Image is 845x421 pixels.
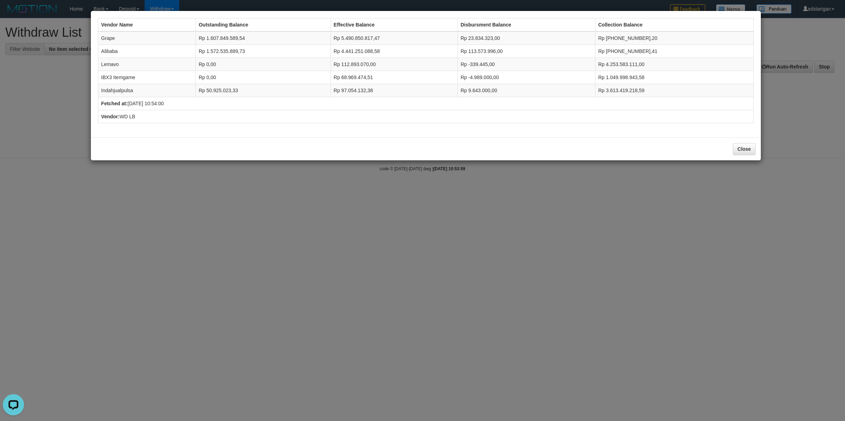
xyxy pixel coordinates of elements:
[98,31,196,45] td: Grape
[101,101,128,106] b: Fetched at:
[196,71,331,84] td: Rp 0,00
[98,71,196,84] td: IBX3 Itemgame
[196,31,331,45] td: Rp 1.607.849.589,54
[595,58,754,71] td: Rp 4.253.583.111,00
[196,58,331,71] td: Rp 0,00
[458,31,595,45] td: Rp 23.834.323,00
[331,18,458,32] th: Effective Balance
[331,31,458,45] td: Rp 5.490.850.817,47
[98,45,196,58] td: Alibaba
[98,110,754,123] td: WD LB
[3,3,24,24] button: Open LiveChat chat widget
[458,71,595,84] td: Rp -4.989.000,00
[98,58,196,71] td: Lemavo
[98,97,754,110] td: [DATE] 10:54:00
[331,58,458,71] td: Rp 112.893.070,00
[733,143,756,155] button: Close
[595,84,754,97] td: Rp 3.613.419.218,59
[595,18,754,32] th: Collection Balance
[458,58,595,71] td: Rp -339.445,00
[101,114,120,119] b: Vendor:
[331,71,458,84] td: Rp 68.969.474,51
[196,45,331,58] td: Rp 1.572.535.889,73
[98,84,196,97] td: Indahjualpulsa
[196,18,331,32] th: Outstanding Balance
[458,84,595,97] td: Rp 9.643.000,00
[458,45,595,58] td: Rp 113.573.996,00
[458,18,595,32] th: Disbursment Balance
[98,18,196,32] th: Vendor Name
[595,31,754,45] td: Rp [PHONE_NUMBER],20
[331,45,458,58] td: Rp 4.441.251.088,58
[595,45,754,58] td: Rp [PHONE_NUMBER],41
[595,71,754,84] td: Rp 1.049.998.943,58
[196,84,331,97] td: Rp 50.925.023,33
[331,84,458,97] td: Rp 97.054.132,38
